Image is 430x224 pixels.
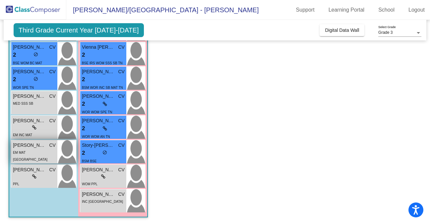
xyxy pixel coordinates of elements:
span: CV [118,191,124,198]
span: [PERSON_NAME] [13,142,46,149]
span: [PERSON_NAME] [82,191,115,198]
span: Story-[PERSON_NAME] [82,142,115,149]
span: 2 [13,51,16,59]
button: Digital Data Wall [320,24,364,36]
span: WOM PPL [82,182,97,186]
span: INC [GEOGRAPHIC_DATA] [82,200,123,203]
span: CV [118,142,124,149]
span: Third Grade Current Year [DATE]-[DATE] [14,23,144,37]
span: [PERSON_NAME] [13,117,46,124]
a: Logout [403,5,430,15]
span: CV [118,117,124,124]
span: CV [49,117,55,124]
span: 2 [82,75,85,84]
span: EM MAT [GEOGRAPHIC_DATA] [13,151,47,161]
span: do_not_disturb_alt [33,77,38,81]
a: Support [291,5,320,15]
span: Vienna [PERSON_NAME] [82,44,115,51]
span: BSM WOR INC SB MAT TN [82,86,123,89]
span: [PERSON_NAME] [13,44,46,51]
a: Learning Portal [323,5,370,15]
span: do_not_disturb_alt [33,52,38,57]
span: PPL [13,182,19,186]
span: [PERSON_NAME]/[GEOGRAPHIC_DATA] - [PERSON_NAME] [66,5,259,15]
span: 2 [82,124,85,133]
span: 2 [13,75,16,84]
span: 2 [82,51,85,59]
span: [PERSON_NAME] [13,93,46,100]
span: BSE IRS WOM SSS SB TN [82,61,123,65]
span: do_not_disturb_alt [102,150,107,155]
a: School [373,5,400,15]
span: MED SSS SB [13,102,33,105]
span: CV [49,142,55,149]
span: CV [49,93,55,100]
span: 2 [82,149,85,157]
span: [PERSON_NAME] [82,117,115,124]
span: CV [49,44,55,51]
span: CV [49,166,55,173]
span: WOR WOM SPE TN [82,110,112,114]
span: [PERSON_NAME] [82,68,115,75]
span: CV [49,68,55,75]
span: CV [118,44,124,51]
span: [PERSON_NAME] [82,166,115,173]
span: [PERSON_NAME] [82,93,115,100]
span: EM INC MAT [13,133,32,137]
span: CV [118,166,124,173]
span: WOR SPE TN [13,86,34,89]
span: WOR WOM AN TN [82,135,110,139]
span: Grade 3 [378,30,393,35]
span: [PERSON_NAME] [13,166,46,173]
span: CV [118,93,124,100]
span: Digital Data Wall [325,28,359,33]
span: 2 [82,100,85,108]
span: CV [118,68,124,75]
span: BSE WOM BC MAT [13,61,42,65]
span: BSM BSE [82,159,96,163]
span: [PERSON_NAME] [13,68,46,75]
